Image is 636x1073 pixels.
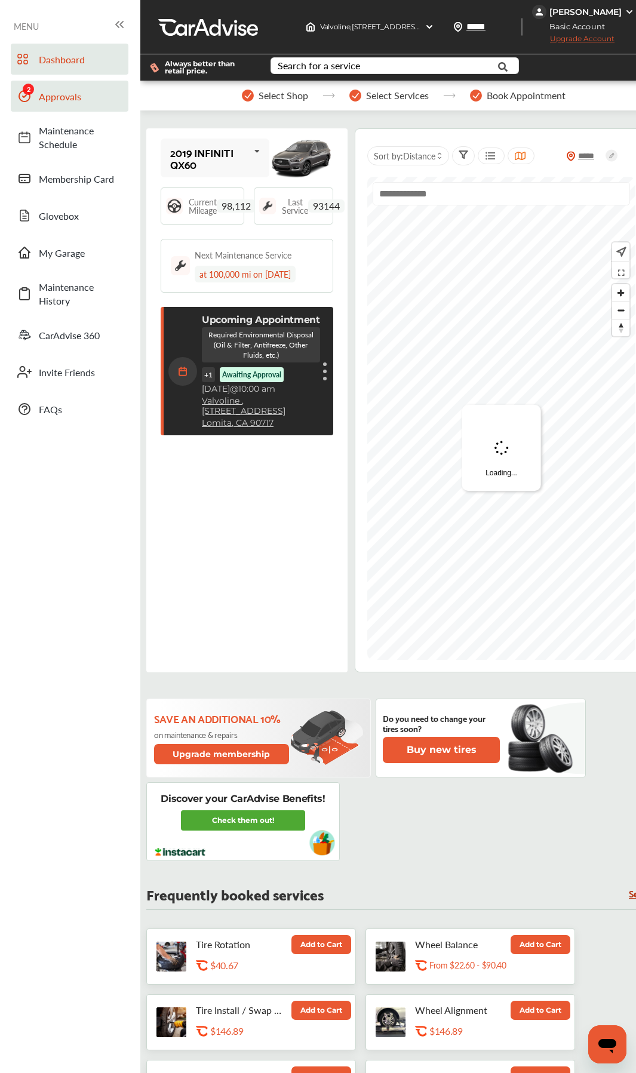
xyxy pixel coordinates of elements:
span: Always better than retail price. [165,60,251,75]
img: stepper-checkmark.b5569197.svg [470,90,482,102]
img: wheel-alignment-thumb.jpg [376,1007,405,1037]
img: steering_logo [166,198,183,214]
img: maintenance_logo [171,256,190,275]
div: at 100,000 mi on [DATE] [195,266,296,282]
a: Check them out! [181,810,305,831]
img: WGsFRI8htEPBVLJbROoPRyZpYNWhNONpIPPETTm6eUC0GeLEiAAAAAElFTkSuQmCC [625,7,634,17]
div: Loading... [462,405,541,491]
p: Frequently booked services [146,888,324,899]
p: Do you need to change your tires soon? [383,713,500,733]
span: Last Service [282,198,308,214]
a: Buy new tires [383,737,502,763]
span: 98,112 [217,199,256,213]
span: Approvals [39,90,122,103]
a: Maintenance History [11,274,128,313]
a: Invite Friends [11,356,128,388]
img: tire-rotation-thumb.jpg [156,942,186,971]
a: Valvoline ,[STREET_ADDRESS] [202,396,320,416]
div: $40.67 [210,960,321,971]
span: Upgrade Account [532,34,615,49]
a: CarAdvise 360 [11,319,128,351]
img: maintenance_logo [259,198,276,214]
p: Tire Rotation [196,939,285,950]
a: Approvals [11,81,128,112]
p: Save an additional 10% [154,712,291,725]
span: Glovebox [39,209,122,223]
p: Wheel Alignment [415,1004,505,1016]
button: Add to Cart [511,1001,570,1020]
p: Upcoming Appointment [202,314,320,325]
span: Maintenance History [39,280,122,308]
p: Discover your CarAdvise Benefits! [161,792,325,805]
img: update-membership.81812027.svg [291,710,363,765]
div: $146.89 [429,1025,540,1037]
a: Maintenance Schedule [11,118,128,157]
a: Lomita, CA 90717 [202,418,274,428]
span: Valvoline , [STREET_ADDRESS] Lomita , CA 90717 [320,22,480,31]
span: Select Services [366,90,429,101]
p: From $22.60 - $90.40 [429,960,506,971]
button: Add to Cart [291,935,351,954]
img: stepper-checkmark.b5569197.svg [242,90,254,102]
button: Buy new tires [383,737,500,763]
a: FAQs [11,393,128,425]
span: Select Shop [259,90,308,101]
div: $146.89 [210,1025,321,1037]
img: instacart-logo.217963cc.svg [153,848,207,856]
img: header-divider.bc55588e.svg [521,18,523,36]
div: 2019 INFINITI QX60 [170,146,249,170]
span: [DATE] [202,383,230,394]
img: header-down-arrow.9dd2ce7d.svg [425,22,434,32]
a: Dashboard [11,44,128,75]
img: instacart-vehicle.0979a191.svg [309,830,335,856]
span: MENU [14,21,39,31]
span: @ [230,383,238,394]
span: Invite Friends [39,365,122,379]
div: Next Maintenance Service [195,249,291,261]
button: Upgrade membership [154,744,289,764]
button: Zoom out [612,302,629,319]
img: stepper-checkmark.b5569197.svg [349,90,361,102]
span: My Garage [39,246,122,260]
p: + 1 [202,367,215,382]
span: FAQs [39,402,122,416]
span: CarAdvise 360 [39,328,122,342]
img: stepper-arrow.e24c07c6.svg [322,93,335,98]
span: 10:00 am [238,383,275,394]
span: Maintenance Schedule [39,124,122,151]
a: Glovebox [11,200,128,231]
img: tire-install-swap-tires-thumb.jpg [156,1007,186,1037]
img: new-tire.a0c7fe23.svg [507,699,579,777]
img: calendar-icon.35d1de04.svg [168,357,197,386]
img: recenter.ce011a49.svg [614,245,626,259]
p: on maintenance & repairs [154,730,291,739]
img: header-home-logo.8d720a4f.svg [306,22,315,32]
button: Zoom in [612,284,629,302]
img: dollor_label_vector.a70140d1.svg [150,63,159,73]
p: Wheel Balance [415,939,505,950]
iframe: Button to launch messaging window [588,1025,626,1063]
img: mobile_12886_st0640_046.jpg [269,134,333,182]
span: Membership Card [39,172,122,186]
img: tire-wheel-balance-thumb.jpg [376,942,405,971]
img: stepper-arrow.e24c07c6.svg [443,93,456,98]
button: Add to Cart [511,935,570,954]
a: Membership Card [11,163,128,194]
img: location_vector.a44bc228.svg [453,22,463,32]
span: 93144 [308,199,345,213]
button: Add to Cart [291,1001,351,1020]
span: Distance [403,150,435,162]
div: [PERSON_NAME] [549,7,622,17]
img: jVpblrzwTbfkPYzPPzSLxeg0AAAAASUVORK5CYII= [532,5,546,19]
span: Book Appointment [487,90,566,101]
p: Awaiting Approval [222,370,281,380]
p: Tire Install / Swap Tires [196,1004,285,1016]
button: Reset bearing to north [612,319,629,336]
div: Search for a service [278,61,360,70]
img: location_vector_orange.38f05af8.svg [566,151,576,161]
span: Reset bearing to north [612,319,629,336]
a: My Garage [11,237,128,268]
span: Dashboard [39,53,122,66]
